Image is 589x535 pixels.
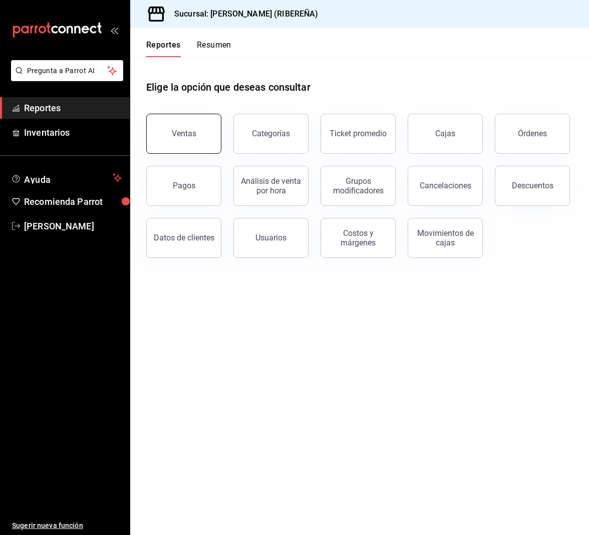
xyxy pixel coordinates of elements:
span: Pregunta a Parrot AI [27,66,108,76]
a: Pregunta a Parrot AI [7,73,123,83]
button: Pagos [146,166,221,206]
div: Pagos [173,181,195,190]
button: Reportes [146,40,181,57]
span: Reportes [24,101,122,115]
div: Descuentos [512,181,553,190]
span: Inventarios [24,126,122,139]
button: Costos y márgenes [321,218,396,258]
h1: Elige la opción que deseas consultar [146,80,311,95]
button: Pregunta a Parrot AI [11,60,123,81]
div: navigation tabs [146,40,231,57]
div: Ventas [172,129,196,138]
span: Recomienda Parrot [24,195,122,208]
button: Ventas [146,114,221,154]
div: Grupos modificadores [327,176,389,195]
h3: Sucursal: [PERSON_NAME] (RIBEREÑA) [166,8,318,20]
div: Análisis de venta por hora [240,176,302,195]
div: Cajas [435,128,456,140]
div: Órdenes [518,129,547,138]
button: Usuarios [233,218,309,258]
div: Costos y márgenes [327,228,389,247]
button: open_drawer_menu [110,26,118,34]
button: Grupos modificadores [321,166,396,206]
div: Usuarios [255,233,286,242]
button: Ticket promedio [321,114,396,154]
div: Movimientos de cajas [414,228,476,247]
div: Datos de clientes [154,233,214,242]
span: Ayuda [24,172,109,184]
div: Cancelaciones [420,181,471,190]
span: Sugerir nueva función [12,520,122,531]
span: [PERSON_NAME] [24,219,122,233]
button: Cancelaciones [408,166,483,206]
button: Órdenes [495,114,570,154]
button: Descuentos [495,166,570,206]
button: Movimientos de cajas [408,218,483,258]
button: Análisis de venta por hora [233,166,309,206]
div: Ticket promedio [330,129,387,138]
div: Categorías [252,129,290,138]
button: Resumen [197,40,231,57]
button: Datos de clientes [146,218,221,258]
button: Categorías [233,114,309,154]
a: Cajas [408,114,483,154]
